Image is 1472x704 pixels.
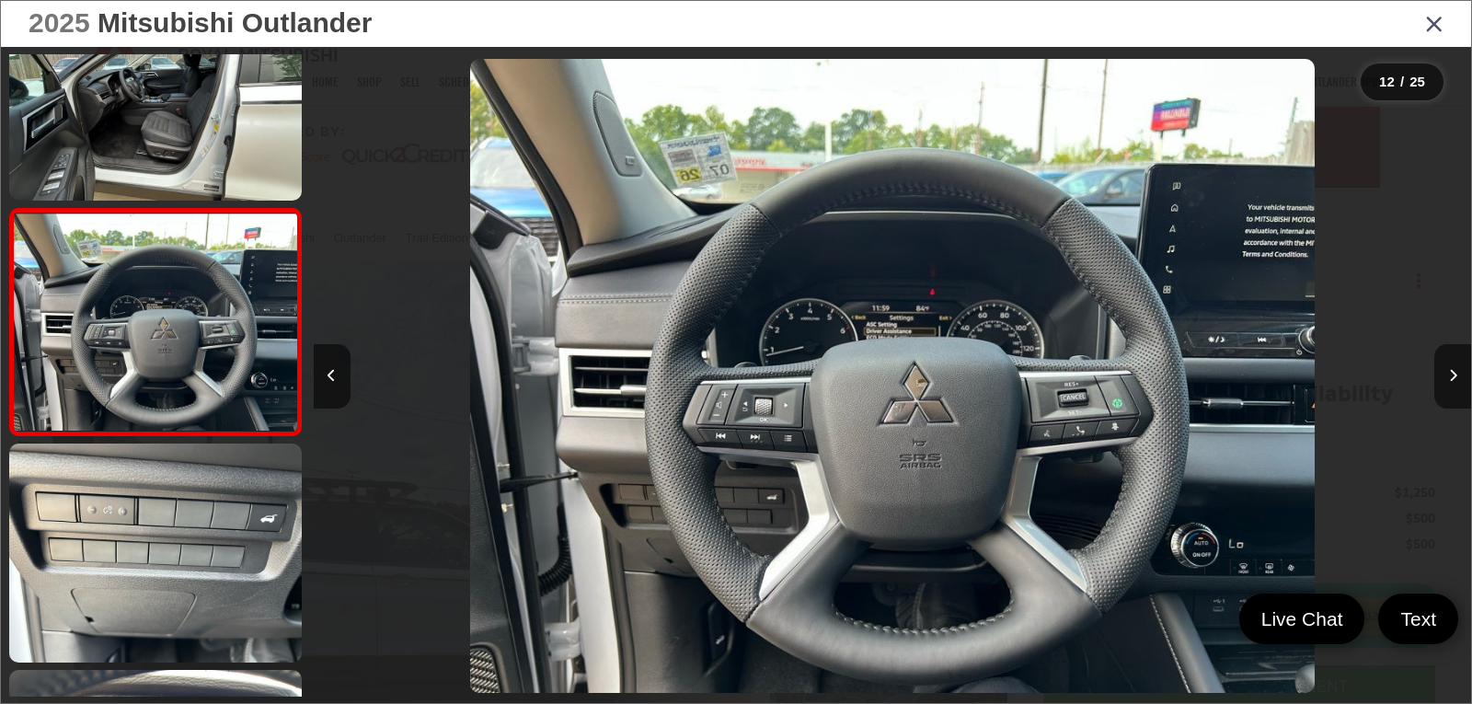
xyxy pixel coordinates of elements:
span: 25 [1409,74,1425,89]
a: Text [1378,594,1458,644]
div: 2025 Mitsubishi Outlander Trail Edition 11 [314,59,1471,693]
span: 2025 [29,7,90,38]
img: 2025 Mitsubishi Outlander Trail Edition [6,442,305,665]
span: / [1398,75,1406,88]
span: Mitsubishi Outlander [98,7,372,38]
span: Text [1391,606,1445,631]
img: 2025 Mitsubishi Outlander Trail Edition [470,59,1315,693]
span: 12 [1379,74,1395,89]
span: Live Chat [1252,606,1352,631]
button: Next image [1434,344,1471,409]
button: Previous image [314,344,351,409]
i: Close gallery [1425,11,1443,35]
a: Live Chat [1239,594,1365,644]
img: 2025 Mitsubishi Outlander Trail Edition [11,214,300,431]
